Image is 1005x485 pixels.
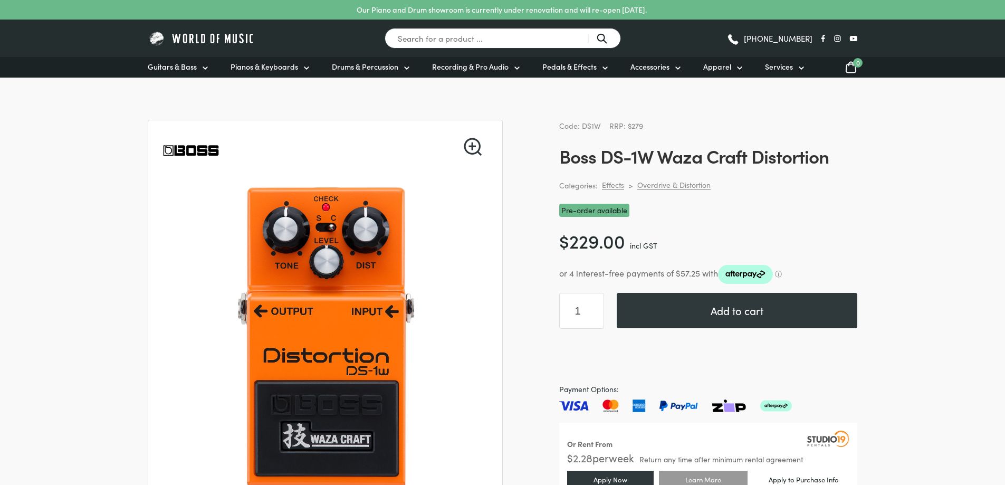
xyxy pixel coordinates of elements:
span: RRP: $279 [609,120,643,131]
span: Accessories [630,61,669,72]
span: 0 [853,58,863,68]
div: > [628,180,633,190]
span: Pianos & Keyboards [231,61,298,72]
span: Return any time after minimum rental agreement [639,455,803,463]
input: Product quantity [559,293,604,329]
span: Categories: [559,179,598,192]
a: Effects [602,180,624,190]
img: Studio19 Rentals [807,431,849,446]
span: Recording & Pro Audio [432,61,509,72]
button: Add to cart [617,293,857,328]
a: [PHONE_NUMBER] [726,31,812,46]
span: per week [592,450,634,465]
span: Guitars & Bass [148,61,197,72]
span: $ [559,227,569,253]
span: $ 2.28 [567,450,592,465]
iframe: Chat with our support team [852,369,1005,485]
h1: Boss DS-1W Waza Craft Distortion [559,145,857,167]
img: Boss [161,120,221,180]
span: Drums & Percussion [332,61,398,72]
bdi: 229.00 [559,227,625,253]
span: Pedals & Effects [542,61,597,72]
div: Or Rent From [567,438,612,450]
p: Our Piano and Drum showroom is currently under renovation and will re-open [DATE]. [357,4,647,15]
input: Search for a product ... [385,28,621,49]
span: Apparel [703,61,731,72]
span: Code: DS1W [559,120,601,131]
iframe: PayPal [559,341,857,370]
img: World of Music [148,30,256,46]
span: incl GST [630,240,657,251]
img: Pay with Master card, Visa, American Express and Paypal [559,400,792,412]
span: Services [765,61,793,72]
span: [PHONE_NUMBER] [744,34,812,42]
span: Payment Options: [559,383,857,395]
span: Pre-order available [559,204,629,217]
a: Overdrive & Distortion [637,180,711,190]
a: View full-screen image gallery [464,138,482,156]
